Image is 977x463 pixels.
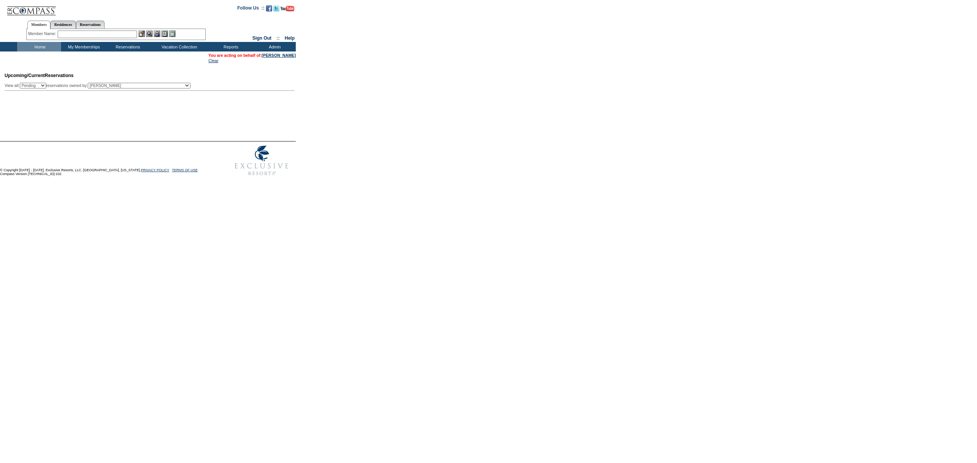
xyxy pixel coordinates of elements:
div: View all: reservations owned by: [5,83,194,88]
img: Follow us on Twitter [273,5,279,11]
td: Home [17,42,61,51]
img: Become our fan on Facebook [266,5,272,11]
a: Residences [50,21,76,29]
a: Become our fan on Facebook [266,8,272,12]
a: Help [285,35,295,41]
img: b_calculator.gif [169,31,176,37]
div: Member Name: [28,31,58,37]
td: Reports [208,42,252,51]
img: View [146,31,153,37]
span: Reservations [5,73,74,78]
a: [PERSON_NAME] [262,53,296,58]
a: PRIVACY POLICY [141,168,169,172]
td: Reservations [105,42,149,51]
td: Vacation Collection [149,42,208,51]
span: Upcoming/Current [5,73,45,78]
td: Admin [252,42,296,51]
td: My Memberships [61,42,105,51]
img: Reservations [161,31,168,37]
a: Follow us on Twitter [273,8,279,12]
img: Subscribe to our YouTube Channel [281,6,294,11]
a: Members [27,21,51,29]
a: Subscribe to our YouTube Channel [281,8,294,12]
img: b_edit.gif [139,31,145,37]
a: Clear [208,58,218,63]
a: Reservations [76,21,105,29]
span: :: [277,35,280,41]
td: Follow Us :: [237,5,264,14]
img: Exclusive Resorts [227,141,296,180]
a: Sign Out [252,35,271,41]
span: You are acting on behalf of: [208,53,296,58]
img: Impersonate [154,31,160,37]
a: TERMS OF USE [172,168,198,172]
